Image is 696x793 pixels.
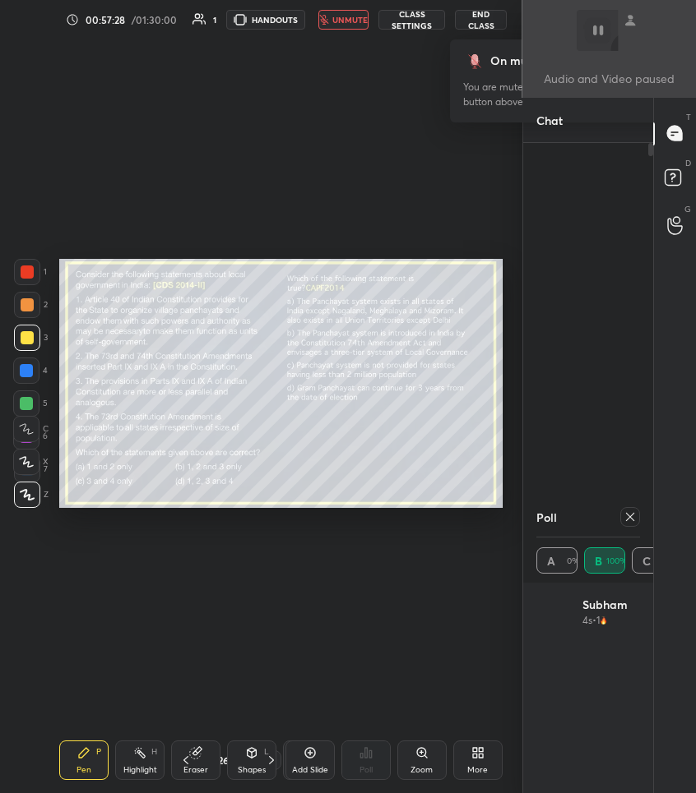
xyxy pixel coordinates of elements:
button: HANDOUTS [226,10,305,30]
button: End Class [455,10,507,30]
div: 4 [13,357,48,384]
div: Pen [77,766,91,774]
div: P [96,748,101,756]
button: CLASS SETTINGS [378,10,445,30]
p: T [686,111,691,123]
h5: 1 [596,613,600,628]
div: Z [14,482,49,508]
h4: Poll [536,509,557,526]
div: grid [536,596,641,793]
div: 2 [14,292,48,318]
button: unmute [318,10,369,30]
h4: Subham [582,596,628,613]
div: 5 [13,390,48,417]
p: D [685,157,691,169]
p: Audio and Video paused [544,70,675,87]
div: H [151,748,157,756]
div: 3 [14,325,48,351]
div: X [13,449,49,475]
span: unmute [332,14,368,25]
h5: • [592,613,596,628]
div: You are muted now. To unmute click the button above [463,80,667,109]
div: 1 [14,259,47,285]
div: Eraser [183,766,208,774]
div: Add Slide [292,766,328,774]
h5: 4s [582,613,592,628]
p: G [684,203,691,215]
div: Zoom [411,766,433,774]
div: 26 [216,755,232,765]
div: 1 [213,16,216,24]
div: L [264,748,269,756]
div: On mute [490,53,538,70]
img: streak-poll-icon.44701ccd.svg [600,616,607,625]
div: Highlight [123,766,157,774]
p: Chat [523,99,576,142]
div: More [467,766,488,774]
div: Shapes [238,766,266,774]
div: C [13,416,49,442]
